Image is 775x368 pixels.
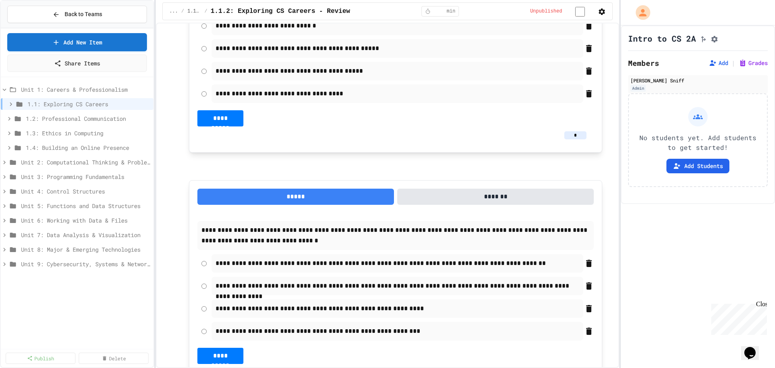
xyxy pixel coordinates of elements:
span: | [731,58,735,68]
iframe: chat widget [708,301,767,335]
span: Unit 4: Control Structures [21,187,150,196]
span: 1.1: Exploring CS Careers [187,8,201,15]
h2: Members [628,57,659,69]
span: 1.1: Exploring CS Careers [27,100,150,108]
span: Back to Teams [65,10,102,19]
button: Add [709,59,728,67]
h1: Intro to CS 2A [628,33,696,44]
span: 1.3: Ethics in Computing [26,129,150,137]
p: No students yet. Add students to get started! [635,133,760,152]
span: 1.4: Building an Online Presence [26,143,150,152]
a: Delete [79,353,149,364]
span: 1.1.2: Exploring CS Careers - Review [211,6,350,16]
span: Unit 2: Computational Thinking & Problem-Solving [21,158,150,166]
button: Add Students [666,159,729,173]
button: Click to see fork details [699,34,707,43]
div: [PERSON_NAME] Sniff [630,77,765,84]
span: Unit 6: Working with Data & Files [21,216,150,225]
div: Admin [630,85,646,92]
span: Unit 7: Data Analysis & Visualization [21,231,150,239]
a: Publish [6,353,75,364]
span: Unit 5: Functions and Data Structures [21,202,150,210]
span: Unit 9: Cybersecurity, Systems & Networking [21,260,150,268]
button: Grades [739,59,768,67]
a: Share Items [7,55,147,72]
span: Unit 8: Major & Emerging Technologies [21,245,150,254]
span: ... [169,8,178,15]
span: Unit 1: Careers & Professionalism [21,85,150,94]
span: Unpublished [530,8,562,15]
input: publish toggle [566,7,595,17]
span: min [447,8,456,15]
iframe: chat widget [741,336,767,360]
div: Chat with us now!Close [3,3,56,51]
span: 1.2: Professional Communication [26,114,150,123]
div: My Account [627,3,652,22]
span: Unit 3: Programming Fundamentals [21,172,150,181]
a: Add New Item [7,33,147,51]
button: Assignment Settings [710,34,718,43]
span: / [205,8,207,15]
span: / [181,8,184,15]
